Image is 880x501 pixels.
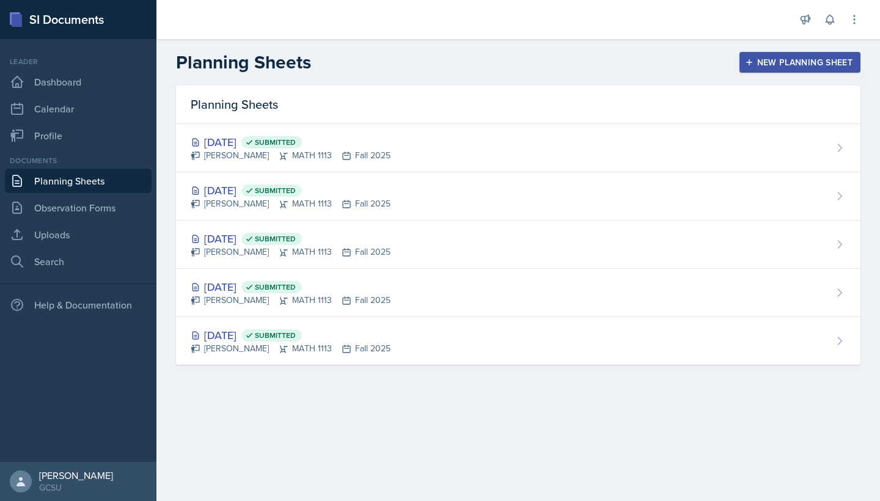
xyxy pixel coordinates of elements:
[5,293,152,317] div: Help & Documentation
[176,269,860,317] a: [DATE] Submitted [PERSON_NAME]MATH 1113Fall 2025
[5,123,152,148] a: Profile
[191,279,391,295] div: [DATE]
[5,155,152,166] div: Documents
[191,246,391,258] div: [PERSON_NAME] MATH 1113 Fall 2025
[5,196,152,220] a: Observation Forms
[191,149,391,162] div: [PERSON_NAME] MATH 1113 Fall 2025
[176,172,860,221] a: [DATE] Submitted [PERSON_NAME]MATH 1113Fall 2025
[39,481,113,494] div: GCSU
[176,51,311,73] h2: Planning Sheets
[191,134,391,150] div: [DATE]
[191,342,391,355] div: [PERSON_NAME] MATH 1113 Fall 2025
[255,186,296,196] span: Submitted
[5,169,152,193] a: Planning Sheets
[255,234,296,244] span: Submitted
[176,221,860,269] a: [DATE] Submitted [PERSON_NAME]MATH 1113Fall 2025
[255,331,296,340] span: Submitted
[191,294,391,307] div: [PERSON_NAME] MATH 1113 Fall 2025
[191,182,391,199] div: [DATE]
[191,230,391,247] div: [DATE]
[176,317,860,365] a: [DATE] Submitted [PERSON_NAME]MATH 1113Fall 2025
[191,327,391,343] div: [DATE]
[255,137,296,147] span: Submitted
[5,56,152,67] div: Leader
[176,124,860,172] a: [DATE] Submitted [PERSON_NAME]MATH 1113Fall 2025
[39,469,113,481] div: [PERSON_NAME]
[5,249,152,274] a: Search
[747,57,853,67] div: New Planning Sheet
[176,86,860,124] div: Planning Sheets
[5,70,152,94] a: Dashboard
[5,222,152,247] a: Uploads
[191,197,391,210] div: [PERSON_NAME] MATH 1113 Fall 2025
[255,282,296,292] span: Submitted
[739,52,860,73] button: New Planning Sheet
[5,97,152,121] a: Calendar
